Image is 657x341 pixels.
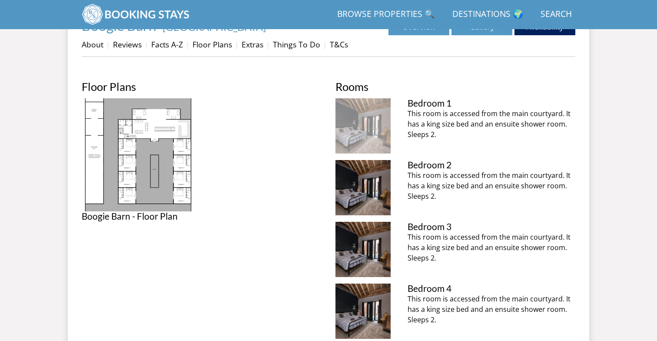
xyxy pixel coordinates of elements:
h3: Bedroom 4 [408,284,575,294]
a: About [82,39,103,50]
a: Things To Do [273,39,320,50]
img: Bedroom 3 [335,222,391,277]
h3: Bedroom 1 [408,98,575,108]
a: Extras [242,39,263,50]
a: Floor Plans [192,39,232,50]
p: This room is accessed from the main courtyard. It has a king size bed and an ensuite shower room.... [408,170,575,201]
a: T&Cs [330,39,348,50]
p: This room is accessed from the main courtyard. It has a king size bed and an ensuite shower room.... [408,232,575,263]
h2: Floor Plans [82,80,322,93]
p: This room is accessed from the main courtyard. It has a king size bed and an ensuite shower room.... [408,294,575,325]
img: Bedroom 1 [335,98,391,154]
img: Boogie Barn - Floor Plan [82,98,195,211]
img: BookingStays [82,3,190,25]
a: Facts A-Z [151,39,183,50]
h3: Bedroom 2 [408,160,575,170]
a: Search [537,5,575,24]
a: Reviews [113,39,142,50]
h3: Boogie Barn - Floor Plan [82,211,195,221]
p: This room is accessed from the main courtyard. It has a king size bed and an ensuite shower room.... [408,108,575,140]
h2: Rooms [335,80,575,93]
img: Bedroom 2 [335,160,391,215]
a: Browse Properties 🔍 [334,5,438,24]
h3: Bedroom 3 [408,222,575,232]
a: Destinations 🌍 [449,5,527,24]
img: Bedroom 4 [335,284,391,339]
